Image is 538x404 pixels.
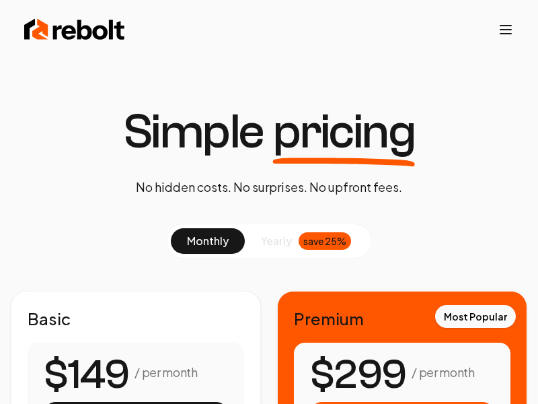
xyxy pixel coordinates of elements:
p: / per month [134,363,197,382]
button: yearlysave 25% [245,228,367,254]
h1: Simple [123,108,416,156]
h2: Premium [294,308,510,329]
p: / per month [412,363,474,382]
h2: Basic [28,308,244,329]
span: pricing [273,108,416,156]
span: yearly [261,233,292,249]
button: monthly [171,228,245,254]
img: Rebolt Logo [24,16,125,43]
div: save 25% [299,232,351,250]
p: No hidden costs. No surprises. No upfront fees. [136,178,402,197]
span: monthly [187,234,229,248]
div: Most Popular [435,305,516,328]
button: Toggle mobile menu [498,22,514,38]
